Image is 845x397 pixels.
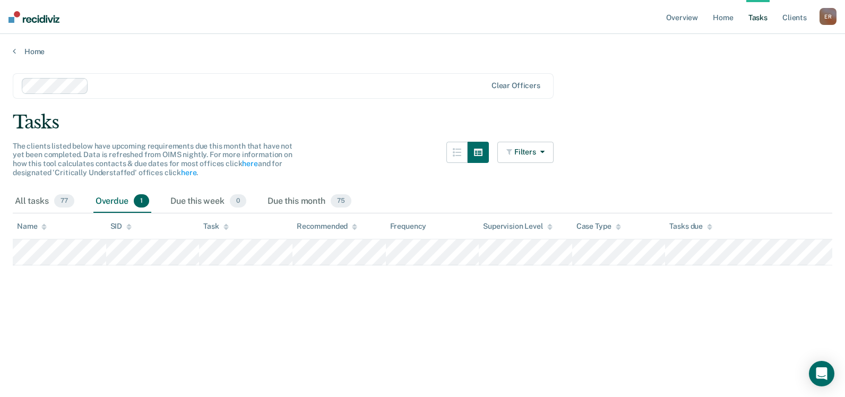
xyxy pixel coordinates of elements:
[390,222,427,231] div: Frequency
[13,142,292,177] span: The clients listed below have upcoming requirements due this month that have not yet been complet...
[483,222,553,231] div: Supervision Level
[54,194,74,208] span: 77
[331,194,351,208] span: 75
[203,222,228,231] div: Task
[809,361,834,386] div: Open Intercom Messenger
[576,222,621,231] div: Case Type
[297,222,357,231] div: Recommended
[13,190,76,213] div: All tasks77
[110,222,132,231] div: SID
[497,142,554,163] button: Filters
[669,222,712,231] div: Tasks due
[168,190,248,213] div: Due this week0
[8,11,59,23] img: Recidiviz
[820,8,837,25] div: E R
[820,8,837,25] button: ER
[242,159,257,168] a: here
[134,194,149,208] span: 1
[17,222,47,231] div: Name
[265,190,353,213] div: Due this month75
[13,47,832,56] a: Home
[492,81,540,90] div: Clear officers
[93,190,151,213] div: Overdue1
[13,111,832,133] div: Tasks
[181,168,196,177] a: here
[230,194,246,208] span: 0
